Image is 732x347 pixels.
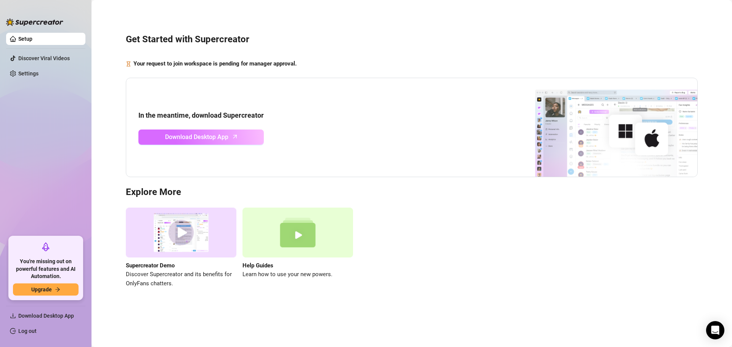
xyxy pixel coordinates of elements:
[126,208,236,288] a: Supercreator DemoDiscover Supercreator and its benefits for OnlyFans chatters.
[41,242,50,251] span: rocket
[138,111,264,119] strong: In the meantime, download Supercreator
[18,328,37,334] a: Log out
[18,70,39,77] a: Settings
[242,208,353,288] a: Help GuidesLearn how to use your new powers.
[18,36,32,42] a: Setup
[242,270,353,279] span: Learn how to use your new powers.
[126,262,175,269] strong: Supercreator Demo
[31,286,52,293] span: Upgrade
[55,287,60,292] span: arrow-right
[706,321,724,339] div: Open Intercom Messenger
[165,132,228,142] span: Download Desktop App
[10,313,16,319] span: download
[133,60,297,67] strong: Your request to join workspace is pending for manager approval.
[507,78,697,177] img: download app
[6,18,63,26] img: logo-BBDzfeDw.svg
[126,34,698,46] h3: Get Started with Supercreator
[231,132,239,141] span: arrow-up
[13,283,79,296] button: Upgradearrow-right
[18,55,70,61] a: Discover Viral Videos
[18,313,74,319] span: Download Desktop App
[242,262,273,269] strong: Help Guides
[242,208,353,257] img: help guides
[138,130,264,145] a: Download Desktop Apparrow-up
[126,270,236,288] span: Discover Supercreator and its benefits for OnlyFans chatters.
[126,208,236,257] img: supercreator demo
[13,258,79,280] span: You're missing out on powerful features and AI Automation.
[126,59,131,69] span: hourglass
[126,186,698,198] h3: Explore More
